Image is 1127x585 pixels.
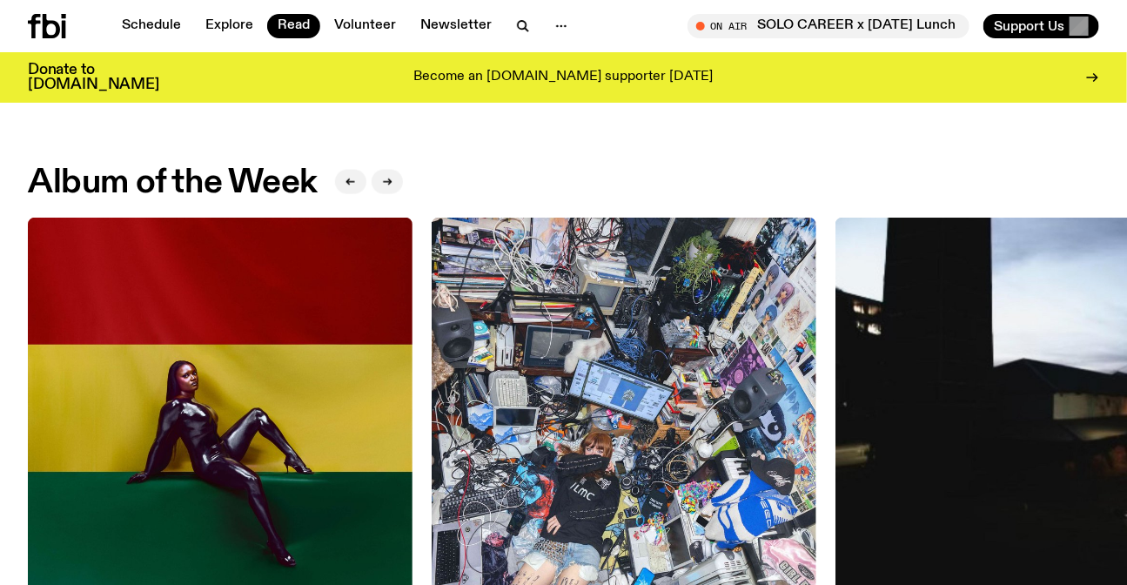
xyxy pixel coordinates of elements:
[414,70,714,85] p: Become an [DOMAIN_NAME] supporter [DATE]
[688,14,969,38] button: On AirSOLO CAREER x [DATE] Lunch
[324,14,406,38] a: Volunteer
[28,63,159,92] h3: Donate to [DOMAIN_NAME]
[994,18,1064,34] span: Support Us
[410,14,502,38] a: Newsletter
[195,14,264,38] a: Explore
[28,167,318,198] h2: Album of the Week
[111,14,191,38] a: Schedule
[267,14,320,38] a: Read
[983,14,1099,38] button: Support Us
